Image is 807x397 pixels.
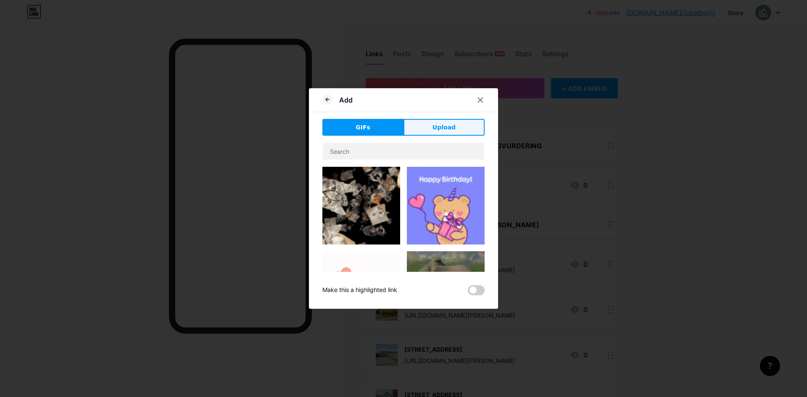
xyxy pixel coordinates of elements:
[356,123,370,132] span: GIFs
[322,285,397,295] div: Make this a highlighted link
[407,251,485,313] img: Gihpy
[322,251,400,329] img: Gihpy
[322,167,400,245] img: Gihpy
[323,143,484,160] input: Search
[403,119,485,136] button: Upload
[322,119,403,136] button: GIFs
[433,123,456,132] span: Upload
[407,167,485,245] img: Gihpy
[339,95,353,105] div: Add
